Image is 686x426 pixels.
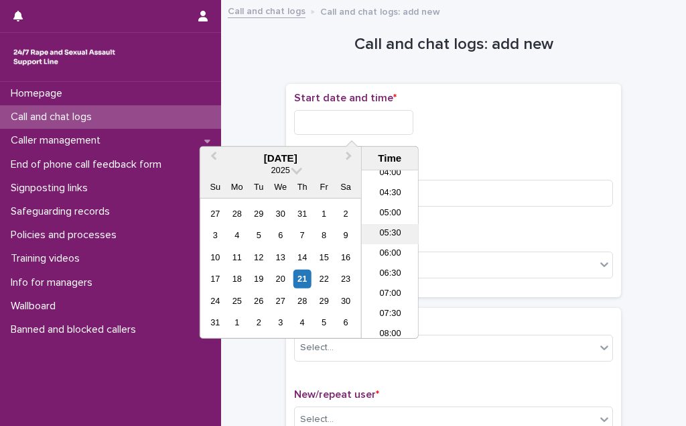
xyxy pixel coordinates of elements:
p: Policies and processes [5,229,127,242]
div: Choose Wednesday, August 20th, 2025 [271,270,289,288]
p: Homepage [5,87,73,100]
button: Previous Month [202,148,223,170]
div: Mo [228,178,246,196]
li: 05:30 [362,224,419,244]
div: Choose Sunday, August 17th, 2025 [206,270,224,288]
li: 07:30 [362,305,419,325]
div: Choose Sunday, August 10th, 2025 [206,248,224,266]
div: Choose Thursday, August 7th, 2025 [293,226,312,244]
div: Choose Friday, August 15th, 2025 [315,248,333,266]
a: Call and chat logs [228,3,305,18]
span: 2025 [271,165,289,175]
button: Next Month [340,148,361,170]
div: Tu [250,178,268,196]
li: 06:30 [362,264,419,284]
div: Choose Sunday, August 31st, 2025 [206,313,224,331]
div: Choose Friday, August 29th, 2025 [315,292,333,310]
div: Choose Thursday, August 14th, 2025 [293,248,312,266]
div: Choose Tuesday, August 5th, 2025 [250,226,268,244]
div: Choose Monday, August 4th, 2025 [228,226,246,244]
div: Choose Saturday, August 9th, 2025 [337,226,355,244]
div: Choose Monday, August 25th, 2025 [228,292,246,310]
p: Safeguarding records [5,205,121,218]
div: Th [293,178,312,196]
div: Select... [300,341,334,355]
span: New/repeat user [294,389,379,400]
div: Choose Friday, August 1st, 2025 [315,205,333,223]
p: End of phone call feedback form [5,158,172,171]
div: Sa [337,178,355,196]
li: 05:00 [362,204,419,224]
p: Call and chat logs [5,111,102,123]
div: Choose Sunday, August 24th, 2025 [206,292,224,310]
p: Signposting links [5,182,98,195]
div: Choose Sunday, July 27th, 2025 [206,205,224,223]
div: Fr [315,178,333,196]
div: month 2025-08 [204,203,356,333]
div: Choose Thursday, September 4th, 2025 [293,313,312,331]
li: 06:00 [362,244,419,264]
div: Choose Monday, September 1st, 2025 [228,313,246,331]
div: Choose Tuesday, September 2nd, 2025 [250,313,268,331]
div: Choose Tuesday, July 29th, 2025 [250,205,268,223]
div: Choose Friday, September 5th, 2025 [315,313,333,331]
span: Start date and time [294,93,397,103]
li: 04:30 [362,184,419,204]
div: Choose Wednesday, August 13th, 2025 [271,248,289,266]
div: Choose Monday, August 18th, 2025 [228,270,246,288]
div: Su [206,178,224,196]
p: Caller management [5,134,111,147]
p: Training videos [5,252,90,265]
li: 08:00 [362,325,419,345]
div: Choose Saturday, September 6th, 2025 [337,313,355,331]
div: Choose Sunday, August 3rd, 2025 [206,226,224,244]
img: rhQMoQhaT3yELyF149Cw [11,44,118,70]
p: Info for managers [5,276,103,289]
div: Choose Tuesday, August 19th, 2025 [250,270,268,288]
div: Choose Friday, August 8th, 2025 [315,226,333,244]
div: Choose Tuesday, August 12th, 2025 [250,248,268,266]
div: Time [365,152,415,164]
div: Choose Wednesday, July 30th, 2025 [271,205,289,223]
li: 07:00 [362,284,419,305]
div: Choose Monday, July 28th, 2025 [228,205,246,223]
p: Banned and blocked callers [5,323,147,336]
div: Choose Monday, August 11th, 2025 [228,248,246,266]
div: Choose Thursday, July 31st, 2025 [293,205,312,223]
div: Choose Wednesday, September 3rd, 2025 [271,313,289,331]
div: [DATE] [200,152,361,164]
div: Choose Saturday, August 2nd, 2025 [337,205,355,223]
div: We [271,178,289,196]
h1: Call and chat logs: add new [286,35,621,54]
div: Choose Tuesday, August 26th, 2025 [250,292,268,310]
div: Choose Thursday, August 21st, 2025 [293,270,312,288]
div: Choose Wednesday, August 27th, 2025 [271,292,289,310]
div: Choose Saturday, August 16th, 2025 [337,248,355,266]
div: Choose Friday, August 22nd, 2025 [315,270,333,288]
li: 04:00 [362,164,419,184]
p: Call and chat logs: add new [320,3,440,18]
p: Wallboard [5,300,66,313]
div: Choose Wednesday, August 6th, 2025 [271,226,289,244]
div: Choose Saturday, August 23rd, 2025 [337,270,355,288]
div: Choose Saturday, August 30th, 2025 [337,292,355,310]
div: Choose Thursday, August 28th, 2025 [293,292,312,310]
